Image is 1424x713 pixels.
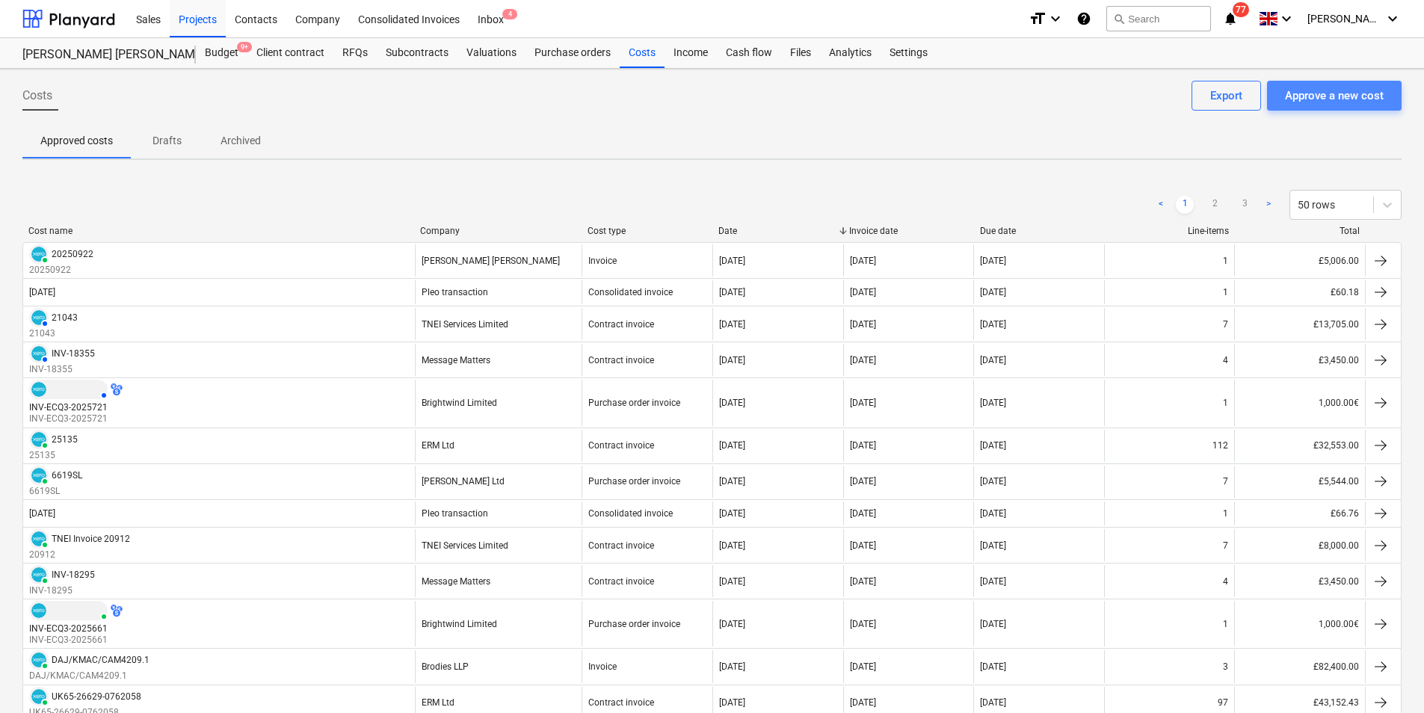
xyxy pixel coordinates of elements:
div: TNEI Services Limited [422,319,508,330]
div: Invoice has been synced with Xero and its status is currently AUTHORISED [29,344,49,363]
i: keyboard_arrow_down [1277,10,1295,28]
a: Files [781,38,820,68]
div: £3,450.00 [1234,344,1365,376]
p: Approved costs [40,133,113,149]
i: Knowledge base [1076,10,1091,28]
div: [DATE] [850,440,876,451]
div: 4 [1223,355,1228,365]
p: 25135 [29,449,78,462]
div: INV-18295 [52,570,95,580]
a: Previous page [1152,196,1170,214]
button: Export [1192,81,1261,111]
div: Brodies LLP [422,661,469,672]
div: INV-18355 [52,348,95,359]
div: Message Matters [422,576,490,587]
div: Purchase order invoice [588,619,680,629]
i: keyboard_arrow_down [1047,10,1064,28]
div: 1,000.00€ [1234,601,1365,646]
img: xero.svg [31,346,46,361]
span: 4 [502,9,517,19]
a: Valuations [457,38,525,68]
div: 7 [1223,476,1228,487]
div: [DATE] [980,508,1006,519]
div: [DATE] [980,319,1006,330]
a: Costs [620,38,665,68]
div: [PERSON_NAME] [PERSON_NAME] [22,47,178,63]
img: xero.svg [31,247,46,262]
div: [DATE] [719,619,745,629]
div: Purchase order invoice [588,476,680,487]
div: 1 [1223,619,1228,629]
i: keyboard_arrow_down [1384,10,1402,28]
div: [DATE] [850,508,876,519]
div: ERM Ltd [422,440,454,451]
div: 7 [1223,540,1228,551]
div: ERM Ltd [422,697,454,708]
img: xero.svg [31,603,46,618]
div: Invoice [588,256,617,266]
div: £3,450.00 [1234,565,1365,597]
div: [DATE] [850,619,876,629]
div: [DATE] [850,256,876,266]
a: Income [665,38,717,68]
img: xero.svg [31,652,46,667]
span: search [1113,13,1125,25]
div: Analytics [820,38,881,68]
span: 77 [1233,2,1249,17]
div: Due date [980,226,1099,236]
p: INV-18355 [29,363,95,376]
a: Budget9+ [196,38,247,68]
img: xero.svg [31,468,46,483]
div: Line-items [1110,226,1229,236]
div: [DATE] [719,576,745,587]
div: 7 [1223,319,1228,330]
div: Cash flow [717,38,781,68]
div: Pleo transaction [422,508,488,519]
div: [DATE] [719,697,745,708]
div: [DATE] [850,576,876,587]
div: [DATE] [850,287,876,297]
div: [DATE] [719,661,745,672]
div: [DATE] [850,319,876,330]
div: Cost type [588,226,706,236]
div: Brightwind Limited [422,398,497,408]
div: 1,000.00€ [1234,380,1365,425]
img: xero.svg [31,567,46,582]
a: Purchase orders [525,38,620,68]
a: Subcontracts [377,38,457,68]
div: [DATE] [719,398,745,408]
div: [DATE] [719,540,745,551]
div: Export [1210,86,1242,105]
div: [PERSON_NAME] [PERSON_NAME] [422,256,560,266]
img: xero.svg [31,432,46,447]
span: [PERSON_NAME] [1307,13,1382,25]
div: [DATE] [980,619,1006,629]
div: Chat Widget [1349,641,1424,713]
div: 97 [1218,697,1228,708]
p: 20912 [29,549,130,561]
div: Invoice has been synced with Xero and its status is currently PAID [29,430,49,449]
div: Invoice has been synced with Xero and its status is currently PAID [29,244,49,264]
p: INV-ECQ3-2025661 [29,634,123,646]
p: 6619SL [29,485,82,498]
div: Invoice [588,661,617,672]
div: [DATE] [980,661,1006,672]
div: Message Matters [422,355,490,365]
div: £5,006.00 [1234,244,1365,277]
div: Budget [196,38,247,68]
div: Invoice has a different currency from the budget [111,383,123,395]
p: INV-18295 [29,584,95,597]
div: Settings [881,38,937,68]
div: Contract invoice [588,440,654,451]
p: 21043 [29,327,78,340]
div: Invoice has been synced with Xero and its status is currently PAID [29,565,49,584]
div: Company [420,226,576,236]
div: 1 [1223,256,1228,266]
a: RFQs [333,38,377,68]
span: Costs [22,87,52,105]
div: [DATE] [850,476,876,487]
div: [DATE] [980,576,1006,587]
